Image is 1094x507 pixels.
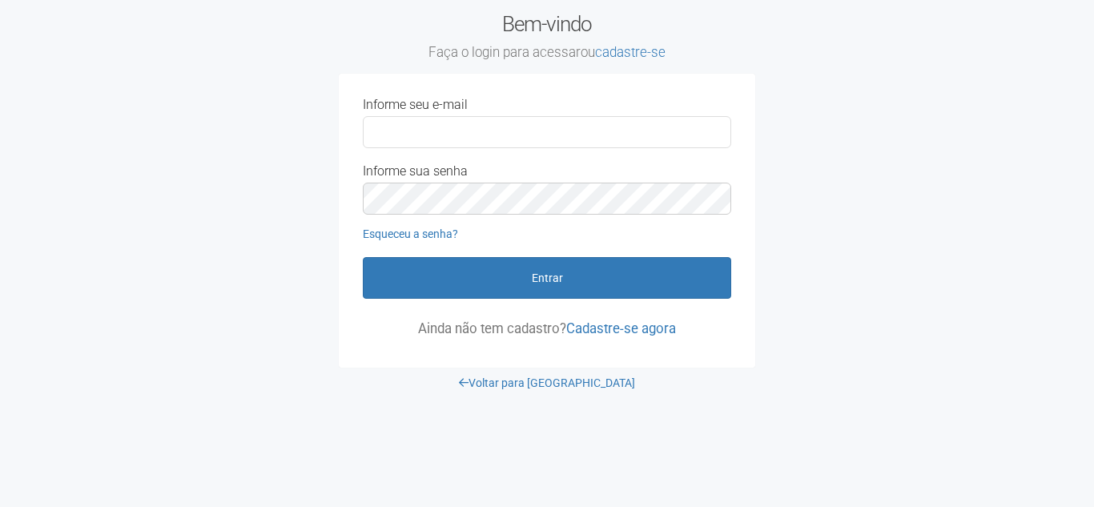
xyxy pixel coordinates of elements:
[363,321,731,336] p: Ainda não tem cadastro?
[581,44,666,60] span: ou
[363,257,731,299] button: Entrar
[595,44,666,60] a: cadastre-se
[459,376,635,389] a: Voltar para [GEOGRAPHIC_DATA]
[363,164,468,179] label: Informe sua senha
[339,44,755,62] small: Faça o login para acessar
[363,227,458,240] a: Esqueceu a senha?
[566,320,676,336] a: Cadastre-se agora
[363,98,468,112] label: Informe seu e-mail
[339,12,755,62] h2: Bem-vindo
